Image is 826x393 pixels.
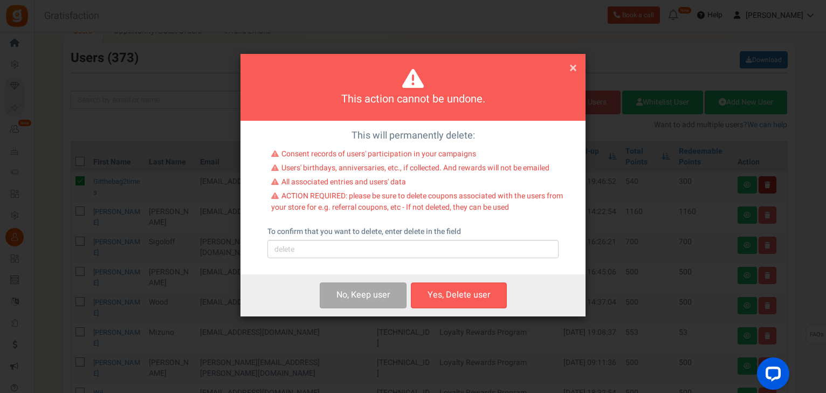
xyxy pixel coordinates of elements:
[254,92,572,107] h4: This action cannot be undone.
[271,177,563,191] li: All associated entries and users' data
[249,129,577,143] p: This will permanently delete:
[271,191,563,216] li: ACTION REQUIRED: please be sure to delete coupons associated with the users from your store for e...
[320,282,407,308] button: No, Keep user
[267,226,461,237] label: To confirm that you want to delete, enter delete in the field
[271,149,563,163] li: Consent records of users' participation in your campaigns
[569,58,577,78] span: ×
[411,282,507,308] button: Yes, Delete user
[271,163,563,177] li: Users' birthdays, anniversaries, etc., if collected. And rewards will not be emailed
[267,240,559,258] input: delete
